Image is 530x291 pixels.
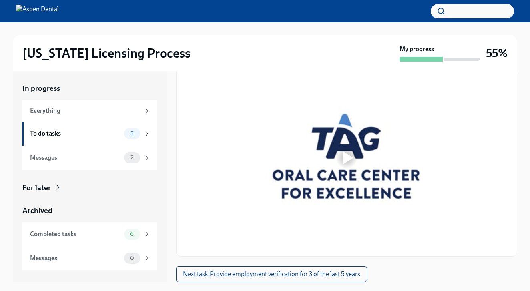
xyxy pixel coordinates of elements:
div: Messages [30,153,121,162]
a: To do tasks3 [22,122,157,146]
img: Aspen Dental [16,5,59,18]
span: Next task : Provide employment verification for 3 of the last 5 years [183,270,360,278]
a: Everything [22,100,157,122]
h2: [US_STATE] Licensing Process [22,45,191,61]
span: 3 [126,130,139,136]
div: Completed tasks [30,230,121,239]
a: Archived [22,205,157,216]
div: Everything [30,106,140,115]
div: To do tasks [30,129,121,138]
a: Messages2 [22,146,157,170]
div: Messages [30,254,121,263]
span: 6 [125,231,139,237]
strong: My progress [400,45,434,54]
a: Completed tasks6 [22,222,157,246]
h3: 55% [486,46,508,60]
a: For later [22,183,157,193]
button: Next task:Provide employment verification for 3 of the last 5 years [176,266,367,282]
span: 0 [125,255,139,261]
div: For later [22,183,51,193]
a: Messages0 [22,246,157,270]
a: In progress [22,83,157,94]
span: 2 [126,155,138,161]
